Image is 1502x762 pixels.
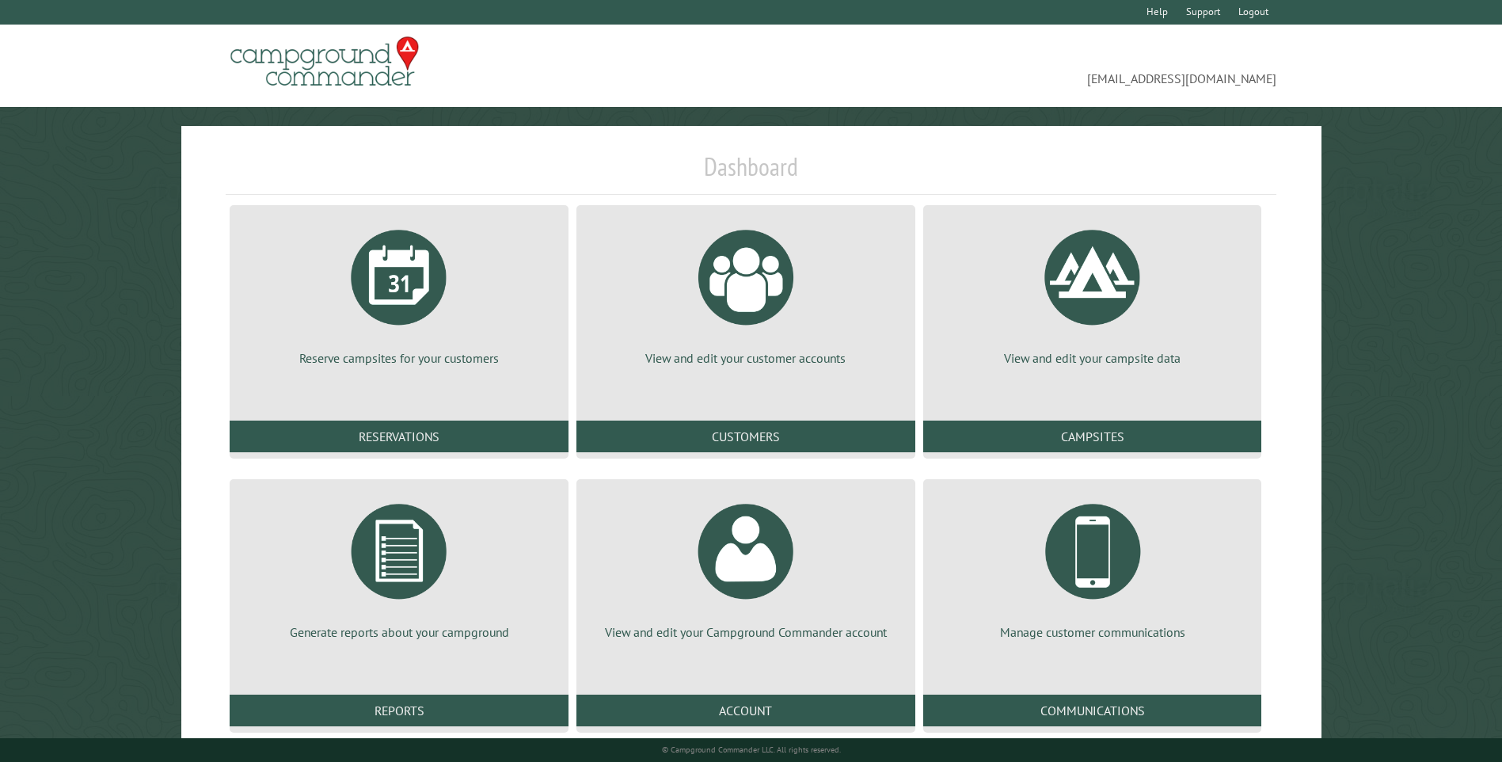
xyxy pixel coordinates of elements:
[249,623,549,641] p: Generate reports about your campground
[595,218,896,367] a: View and edit your customer accounts
[942,218,1243,367] a: View and edit your campsite data
[923,421,1262,452] a: Campsites
[595,623,896,641] p: View and edit your Campground Commander account
[230,695,568,726] a: Reports
[595,349,896,367] p: View and edit your customer accounts
[249,349,549,367] p: Reserve campsites for your customers
[923,695,1262,726] a: Communications
[576,421,915,452] a: Customers
[751,44,1276,88] span: [EMAIL_ADDRESS][DOMAIN_NAME]
[249,492,549,641] a: Generate reports about your campground
[942,349,1243,367] p: View and edit your campsite data
[942,492,1243,641] a: Manage customer communications
[249,218,549,367] a: Reserve campsites for your customers
[942,623,1243,641] p: Manage customer communications
[226,31,424,93] img: Campground Commander
[662,745,841,755] small: © Campground Commander LLC. All rights reserved.
[230,421,568,452] a: Reservations
[595,492,896,641] a: View and edit your Campground Commander account
[226,151,1276,195] h1: Dashboard
[576,695,915,726] a: Account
